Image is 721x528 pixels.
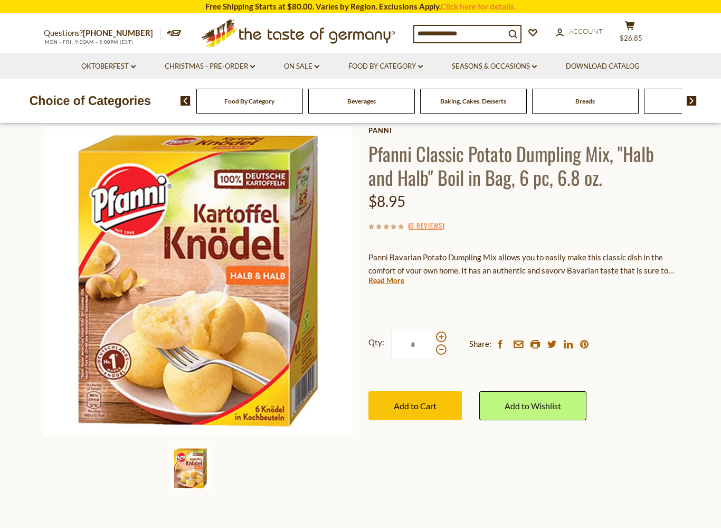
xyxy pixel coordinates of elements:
[566,61,640,72] a: Download Catalog
[620,34,642,42] span: $26.85
[408,220,444,231] span: ( )
[440,97,506,105] a: Baking, Cakes, Desserts
[224,97,274,105] a: Food By Category
[368,251,677,277] p: Panni Bavarian Potato Dumpling Mix allows you to easily make this classic dish in the comfort of ...
[169,447,212,489] img: Pfanni Classic Potato Dumpling Mix, "Halb and Halb" Boil in Bag, 6 pc, 6.8 oz.
[575,97,595,105] a: Breads
[687,96,697,106] img: next arrow
[614,21,646,47] button: $26.85
[452,61,537,72] a: Seasons & Occasions
[44,39,134,45] span: MON - FRI, 9:00AM - 5:00PM (EST)
[81,61,136,72] a: Oktoberfest
[368,142,677,189] h1: Pfanni Classic Potato Dumpling Mix, "Halb and Halb" Boil in Bag, 6 pc, 6.8 oz.
[391,330,434,359] input: Qty:
[368,336,384,349] strong: Qty:
[479,391,586,420] a: Add to Wishlist
[441,2,516,11] a: Click here for details.
[368,192,405,210] span: $8.95
[569,27,603,35] span: Account
[394,401,437,411] span: Add to Cart
[44,26,161,40] p: Questions?
[469,337,491,351] span: Share:
[368,391,462,420] button: Add to Cart
[410,220,442,232] a: 0 Reviews
[284,61,319,72] a: On Sale
[165,61,255,72] a: Christmas - PRE-ORDER
[368,126,677,135] a: Panni
[368,275,404,286] a: Read More
[347,97,376,105] a: Beverages
[181,96,191,106] img: previous arrow
[83,28,153,37] a: [PHONE_NUMBER]
[44,126,353,435] img: Pfanni Classic Potato Dumpling Mix, "Halb and Halb" Boil in Bag, 6 pc, 6.8 oz.
[556,26,603,37] a: Account
[348,61,423,72] a: Food By Category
